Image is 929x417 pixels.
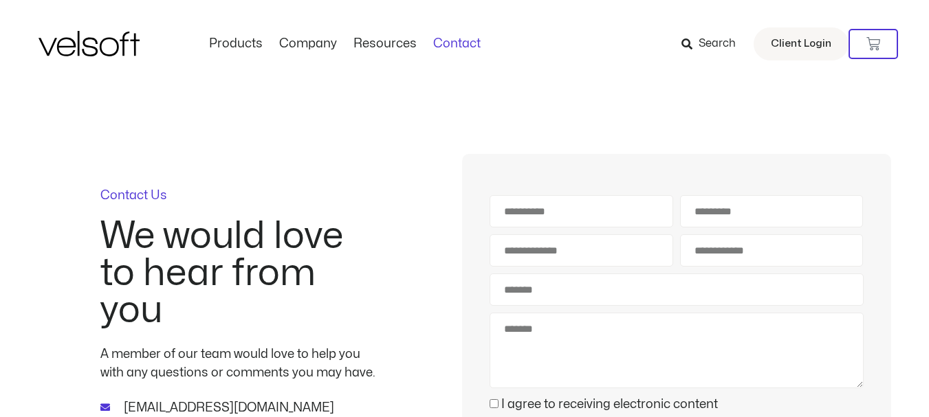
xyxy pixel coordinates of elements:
span: Client Login [771,35,831,53]
nav: Menu [201,36,489,52]
span: Search [699,35,736,53]
p: A member of our team would love to help you with any questions or comments you may have. [100,345,375,382]
p: Contact Us [100,190,375,202]
a: Client Login [754,27,849,60]
span: [EMAIL_ADDRESS][DOMAIN_NAME] [120,398,334,417]
a: ContactMenu Toggle [425,36,489,52]
label: I agree to receiving electronic content [501,398,718,410]
a: [EMAIL_ADDRESS][DOMAIN_NAME] [100,398,375,417]
a: ProductsMenu Toggle [201,36,271,52]
img: Velsoft Training Materials [39,31,140,56]
a: ResourcesMenu Toggle [345,36,425,52]
a: CompanyMenu Toggle [271,36,345,52]
a: Search [681,32,745,56]
h2: We would love to hear from you [100,218,375,329]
